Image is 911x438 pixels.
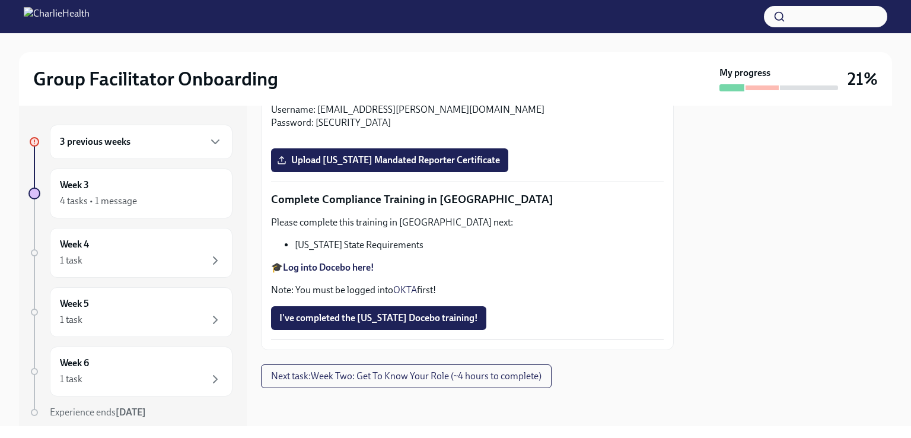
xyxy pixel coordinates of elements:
h6: Week 4 [60,238,89,251]
div: 1 task [60,254,82,267]
a: OKTA [393,284,417,296]
h6: 3 previous weeks [60,135,130,148]
button: Next task:Week Two: Get To Know Your Role (~4 hours to complete) [261,364,552,388]
h2: Group Facilitator Onboarding [33,67,278,91]
a: Log into Docebo here! [283,262,374,273]
li: [US_STATE] State Requirements [295,239,664,252]
span: Upload [US_STATE] Mandated Reporter Certificate [279,154,500,166]
a: Week 34 tasks • 1 message [28,169,232,218]
p: Complete Compliance Training in [GEOGRAPHIC_DATA] [271,192,664,207]
h6: Week 6 [60,357,89,370]
span: Next task : Week Two: Get To Know Your Role (~4 hours to complete) [271,370,541,382]
h3: 21% [848,68,878,90]
p: 🎓 Username: [EMAIL_ADDRESS][PERSON_NAME][DOMAIN_NAME] Password: [SECURITY_DATA] [271,90,664,129]
p: Note: You must be logged into first! [271,284,664,297]
h6: Week 5 [60,297,89,310]
div: 1 task [60,313,82,326]
img: CharlieHealth [24,7,90,26]
strong: [DATE] [116,407,146,418]
span: I've completed the [US_STATE] Docebo training! [279,312,478,324]
strong: My progress [719,66,770,80]
p: Please complete this training in [GEOGRAPHIC_DATA] next: [271,216,664,229]
a: Week 41 task [28,228,232,278]
div: 4 tasks • 1 message [60,195,137,208]
button: I've completed the [US_STATE] Docebo training! [271,306,486,330]
div: 3 previous weeks [50,125,232,159]
h6: Week 3 [60,179,89,192]
div: 1 task [60,373,82,386]
a: Week 51 task [28,287,232,337]
a: Week 61 task [28,347,232,396]
p: 🎓 [271,261,664,274]
span: Experience ends [50,407,146,418]
label: Upload [US_STATE] Mandated Reporter Certificate [271,148,508,172]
